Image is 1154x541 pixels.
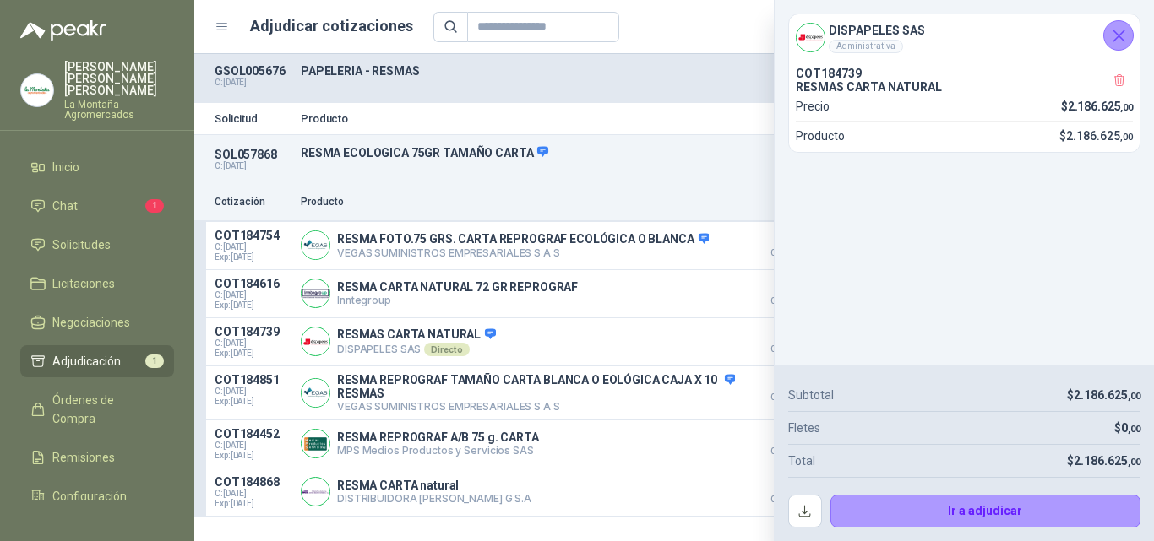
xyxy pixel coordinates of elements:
img: Company Logo [302,430,329,457]
span: Crédito 30 días [745,297,830,306]
p: $ [1061,97,1133,116]
img: Company Logo [302,327,329,355]
span: Adjudicación [52,352,121,371]
a: Solicitudes [20,229,174,261]
p: COT184739 [796,67,1133,80]
span: C: [DATE] [215,338,291,349]
p: RESMA CARTA natural [337,479,531,492]
img: Company Logo [302,279,329,307]
span: Crédito 30 días [745,249,830,257]
span: Exp: [DATE] [215,499,291,509]
p: La Montaña Agromercados [64,100,174,120]
button: Ir a adjudicar [830,495,1141,528]
p: Cotización [215,194,291,210]
span: 1 [145,199,164,213]
span: 0 [1121,421,1140,435]
p: MPS Medios Productos y Servicios SAS [337,444,539,457]
p: $ 2.186.625 [745,325,830,354]
p: RESMA REPROGRAF TAMAÑO CARTA BLANCA O EOLÓGICA CAJA X 10 RESMAS [337,373,735,400]
span: Crédito 60 días [745,345,830,354]
img: Logo peakr [20,20,106,41]
p: COT184754 [215,229,291,242]
span: C: [DATE] [215,242,291,252]
p: $ [1067,452,1140,470]
span: Solicitudes [52,235,111,254]
a: Remisiones [20,441,174,473]
p: C: [DATE] [215,78,291,88]
p: Subtotal [788,386,834,404]
p: $ 2.632.875 [745,475,830,504]
span: Exp: [DATE] [215,300,291,311]
span: Licitaciones [52,274,115,293]
span: ,00 [1128,457,1140,468]
p: [PERSON_NAME] [PERSON_NAME] [PERSON_NAME] [64,61,174,96]
span: ,00 [1120,132,1133,143]
p: COT184616 [215,277,291,290]
span: ,00 [1128,391,1140,402]
p: COT184851 [215,373,291,387]
span: 2.186.625 [1074,388,1140,402]
span: Exp: [DATE] [215,451,291,461]
p: $ [1067,386,1140,404]
p: Producto [796,127,845,145]
span: 2.186.625 [1068,100,1133,113]
p: Producto [301,113,890,124]
span: Exp: [DATE] [215,252,291,262]
span: C: [DATE] [215,441,291,451]
span: 1 [145,354,164,368]
h1: Adjudicar cotizaciones [250,14,413,38]
a: Configuración [20,480,174,512]
span: 2.186.625 [1066,129,1133,143]
p: Inntegroup [337,294,578,306]
a: Inicio [20,151,174,183]
a: Negociaciones [20,306,174,338]
p: SOL057868 [215,148,291,161]
p: RESMAS CARTA NATURAL [337,327,496,343]
p: DISTRIBUIDORA [PERSON_NAME] G S.A [337,492,531,505]
span: 2.186.625 [1074,454,1140,468]
a: Órdenes de Compra [20,384,174,435]
p: $ [1114,419,1140,437]
p: COT184739 [215,325,291,338]
span: ,00 [1120,102,1133,113]
p: RESMAS CARTA NATURAL [796,80,1133,94]
p: PAPELERIA - RESMAS [301,64,890,78]
img: Company Logo [21,74,53,106]
p: COT184452 [215,427,291,441]
a: Adjudicación1 [20,345,174,377]
p: COT184868 [215,475,291,489]
p: $ 244.188 [745,277,830,306]
p: C: [DATE] [215,161,291,171]
span: Crédito 30 días [745,393,830,402]
span: C: [DATE] [215,290,291,300]
p: $ [1059,127,1133,145]
p: GSOL005676 [215,64,291,78]
p: $ 242.189 [745,229,830,257]
p: VEGAS SUMINISTROS EMPRESARIALES S A S [337,400,735,413]
p: Total [788,452,815,470]
span: Configuración [52,487,127,506]
p: Fletes [788,419,820,437]
span: Negociaciones [52,313,130,332]
span: Crédito 30 días [745,447,830,456]
p: RESMA FOTO.75 GRS. CARTA REPROGRAF ECOLÓGICA O BLANCA [337,232,709,247]
img: Company Logo [302,231,329,259]
span: Inicio [52,158,79,176]
p: VEGAS SUMINISTROS EMPRESARIALES S A S [337,246,709,259]
p: DISPAPELES SAS [337,343,496,356]
p: RESMA REPROGRAF A/B 75 g. CARTA [337,430,539,444]
img: Company Logo [302,379,329,407]
div: Directo [424,343,469,356]
p: RESMA CARTA NATURAL 72 GR REPROGRAF [337,280,578,294]
p: Solicitud [215,113,291,124]
p: Precio [745,194,830,210]
p: $ 2.553.000 [745,427,830,456]
span: ,00 [1128,424,1140,435]
span: Crédito 30 días [745,495,830,504]
span: Remisiones [52,448,115,467]
span: C: [DATE] [215,489,291,499]
span: Exp: [DATE] [215,397,291,407]
img: Company Logo [302,478,329,506]
p: Precio [796,97,830,116]
a: Chat1 [20,190,174,222]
